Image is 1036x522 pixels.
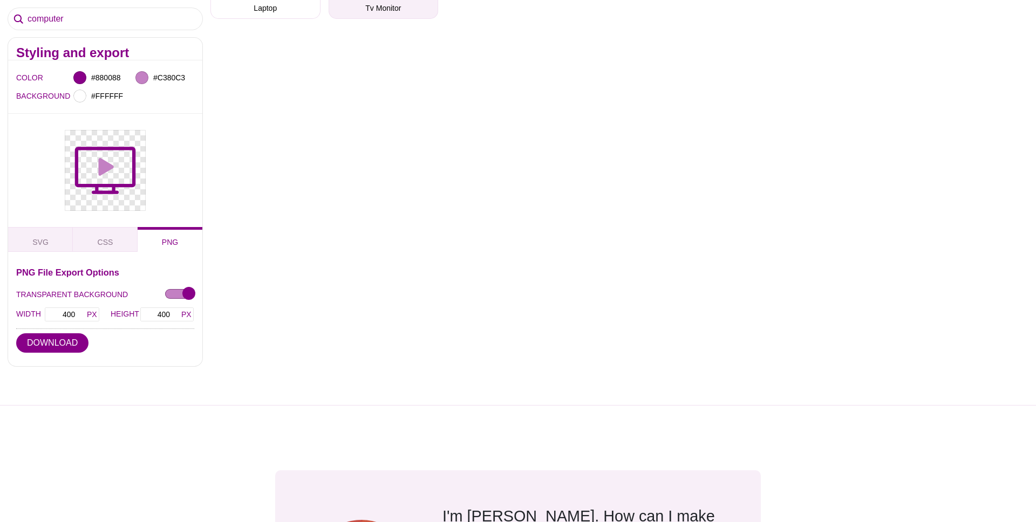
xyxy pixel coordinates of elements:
input: Search Icons [8,8,202,30]
h2: Styling and export [16,49,194,57]
button: SVG [8,227,73,252]
button: CSS [73,227,138,252]
h3: PNG File Export Options [16,268,194,277]
label: BACKGROUND [16,89,30,103]
span: CSS [98,238,113,246]
label: COLOR [16,71,30,85]
span: SVG [32,238,49,246]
